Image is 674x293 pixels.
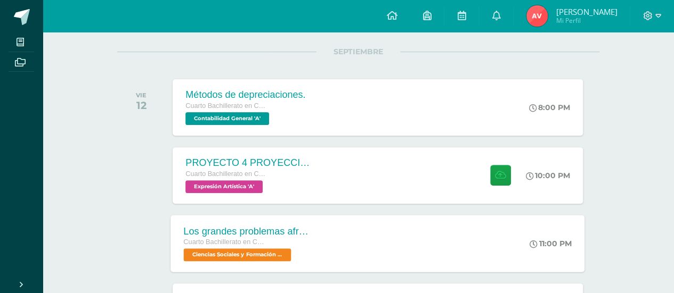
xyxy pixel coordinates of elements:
[184,225,313,237] div: Los grandes problemas afrontados
[185,157,313,169] div: PROYECTO 4 PROYECCION 2
[556,6,617,17] span: [PERSON_NAME]
[185,170,265,178] span: Cuarto Bachillerato en CCLL con Orientación en Computación
[185,180,263,193] span: Expresión Artística 'A'
[526,171,570,180] div: 10:00 PM
[556,16,617,25] span: Mi Perfil
[185,89,305,101] div: Métodos de depreciaciones.
[530,239,572,248] div: 11:00 PM
[529,103,570,112] div: 8:00 PM
[136,99,147,112] div: 12
[526,5,548,27] img: e6e4c849c1323326b49642e32559290b.png
[185,112,269,125] span: Contabilidad General 'A'
[136,91,147,99] div: VIE
[184,248,291,261] span: Ciencias Sociales y Formación Ciudadana 'A'
[184,238,265,246] span: Cuarto Bachillerato en CCLL con Orientación en Computación
[185,102,265,110] span: Cuarto Bachillerato en CCLL con Orientación en Computación
[316,47,400,56] span: SEPTIEMBRE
